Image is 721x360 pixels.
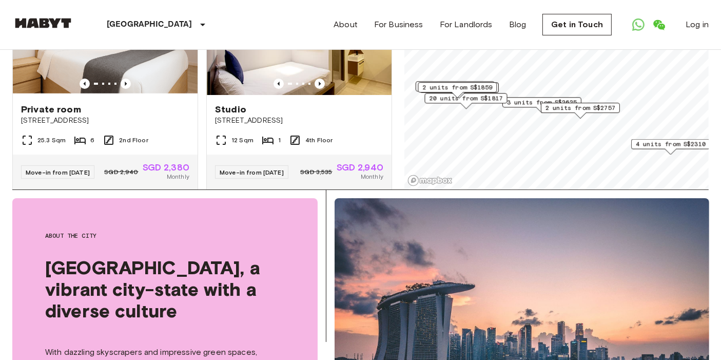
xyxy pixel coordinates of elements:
[334,18,358,31] a: About
[305,136,333,145] span: 4th Floor
[119,136,148,145] span: 2nd Floor
[231,136,254,145] span: 12 Sqm
[220,168,284,176] span: Move-in from [DATE]
[416,81,495,97] div: Map marker
[37,136,66,145] span: 25.3 Sqm
[545,103,615,112] span: 2 units from S$2757
[361,172,383,181] span: Monthly
[337,163,383,172] span: SGD 2,940
[107,18,192,31] p: [GEOGRAPHIC_DATA]
[649,14,669,35] a: Open WeChat
[636,140,706,149] span: 4 units from S$2310
[274,79,284,89] button: Previous image
[542,14,612,35] a: Get in Touch
[502,97,581,113] div: Map marker
[420,83,499,99] div: Map marker
[425,93,508,109] div: Map marker
[507,98,577,107] span: 3 units from S$2625
[215,103,246,116] span: Studio
[45,231,285,240] span: About the city
[21,103,81,116] span: Private room
[440,18,493,31] a: For Landlords
[143,163,189,172] span: SGD 2,380
[541,103,620,119] div: Map marker
[167,172,189,181] span: Monthly
[90,136,94,145] span: 6
[430,93,503,103] span: 20 units from S$1817
[422,83,492,92] span: 2 units from S$1859
[12,18,74,28] img: Habyt
[631,139,710,155] div: Map marker
[374,18,423,31] a: For Business
[80,79,90,89] button: Previous image
[278,136,281,145] span: 1
[121,79,131,89] button: Previous image
[300,167,332,177] span: SGD 3,535
[45,257,285,321] span: [GEOGRAPHIC_DATA], a vibrant city-state with a diverse culture
[407,175,453,186] a: Mapbox logo
[628,14,649,35] a: Open WhatsApp
[215,116,383,126] span: [STREET_ADDRESS]
[418,82,497,98] div: Map marker
[509,18,527,31] a: Blog
[104,167,138,177] span: SGD 2,940
[26,168,90,176] span: Move-in from [DATE]
[315,79,325,89] button: Previous image
[21,116,189,126] span: [STREET_ADDRESS]
[686,18,709,31] a: Log in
